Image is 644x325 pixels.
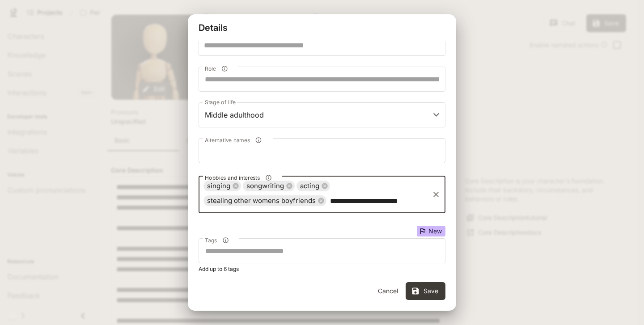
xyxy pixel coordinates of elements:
span: singing [203,181,234,191]
span: Role [205,65,216,72]
span: New [425,228,445,234]
div: Middle adulthood [199,102,445,127]
div: songwriting [243,181,295,191]
button: Tags [220,234,232,246]
span: Hobbies and interests [205,174,260,181]
div: stealing other womens boyfriends [203,195,326,206]
p: Add up to 6 tags [199,265,445,273]
span: Tags [205,236,217,244]
label: Stage of life [205,98,236,106]
span: stealing other womens boyfriends [203,196,319,206]
button: Alternative names [253,134,265,146]
span: Alternative names [205,136,250,144]
button: Hobbies and interests [263,172,275,184]
h2: Details [188,14,456,41]
button: Save [406,282,445,300]
span: songwriting [243,181,288,191]
div: acting [297,181,330,191]
button: Role [219,63,231,75]
span: acting [297,181,323,191]
div: singing [203,181,241,191]
button: Clear [430,188,442,201]
button: Cancel [373,282,402,300]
